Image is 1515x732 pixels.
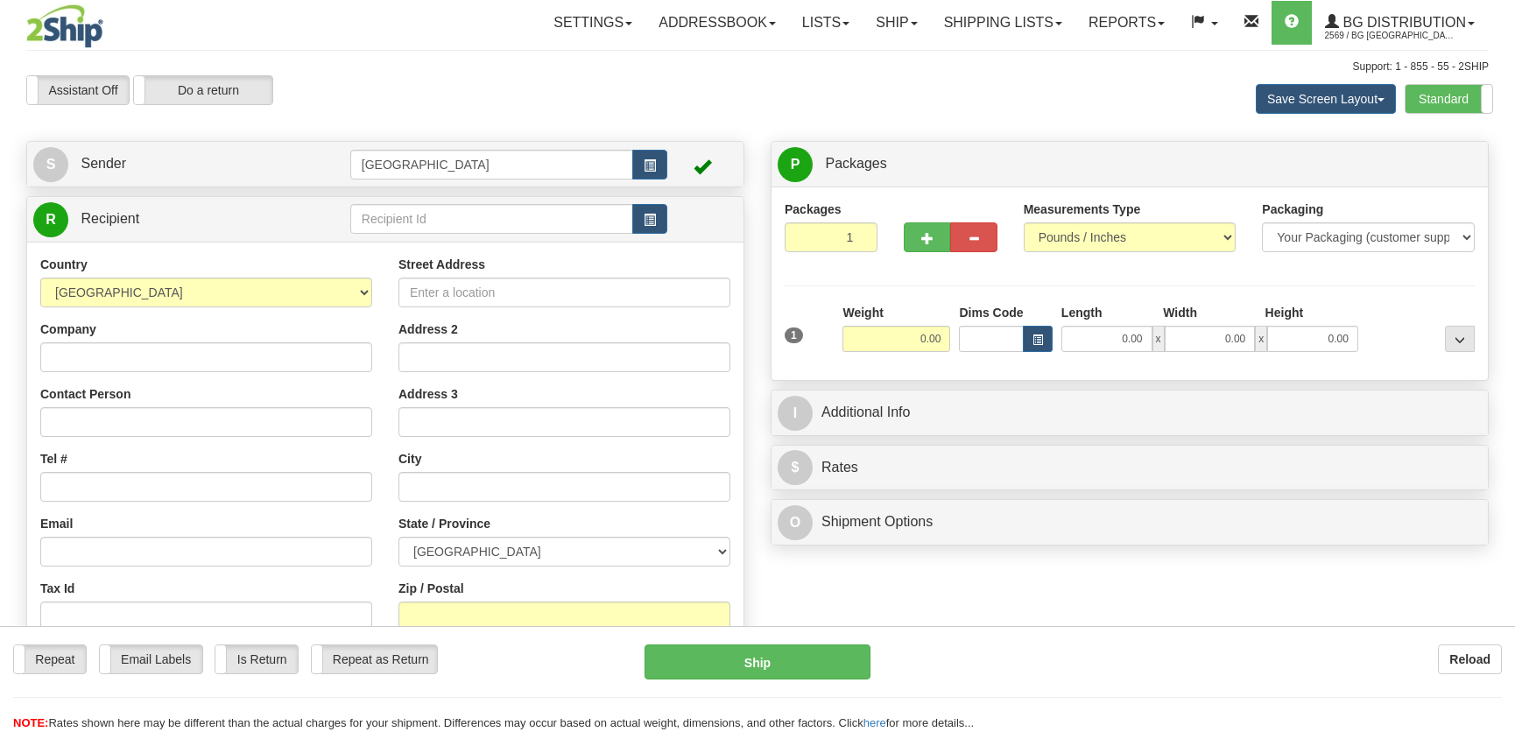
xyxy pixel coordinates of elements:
[398,515,490,532] label: State / Province
[1255,326,1267,352] span: x
[81,156,126,171] span: Sender
[40,256,88,273] label: Country
[398,256,485,273] label: Street Address
[778,395,1482,431] a: IAdditional Info
[134,76,272,104] label: Do a return
[1152,326,1165,352] span: x
[1475,277,1513,455] iframe: chat widget
[40,320,96,338] label: Company
[789,1,863,45] a: Lists
[645,1,789,45] a: Addressbook
[778,450,813,485] span: $
[215,645,297,673] label: Is Return
[778,396,813,431] span: I
[27,76,129,104] label: Assistant Off
[26,60,1489,74] div: Support: 1 - 855 - 55 - 2SHIP
[778,450,1482,486] a: $Rates
[1024,201,1141,218] label: Measurements Type
[33,147,68,182] span: S
[778,505,813,540] span: O
[645,644,870,679] button: Ship
[14,645,86,673] label: Repeat
[1312,1,1488,45] a: BG Distribution 2569 / BG [GEOGRAPHIC_DATA] (PRINCIPAL)
[1163,304,1197,321] label: Width
[40,450,67,468] label: Tel #
[350,204,633,234] input: Recipient Id
[13,716,48,729] span: NOTE:
[81,211,139,226] span: Recipient
[1265,304,1304,321] label: Height
[350,150,633,179] input: Sender Id
[1256,84,1396,114] button: Save Screen Layout
[398,580,464,597] label: Zip / Postal
[398,320,458,338] label: Address 2
[778,146,1482,182] a: P Packages
[1445,326,1475,352] div: ...
[33,201,315,237] a: R Recipient
[1061,304,1103,321] label: Length
[398,450,421,468] label: City
[398,385,458,403] label: Address 3
[863,716,886,729] a: here
[778,147,813,182] span: P
[1262,201,1323,218] label: Packaging
[863,1,930,45] a: Ship
[33,146,350,182] a: S Sender
[1449,652,1490,666] b: Reload
[1438,644,1502,674] button: Reload
[26,4,103,48] img: logo2569.jpg
[1075,1,1178,45] a: Reports
[959,304,1023,321] label: Dims Code
[40,515,73,532] label: Email
[785,327,803,343] span: 1
[1406,85,1492,113] label: Standard
[842,304,883,321] label: Weight
[1325,27,1456,45] span: 2569 / BG [GEOGRAPHIC_DATA] (PRINCIPAL)
[540,1,645,45] a: Settings
[100,645,202,673] label: Email Labels
[33,202,68,237] span: R
[398,278,730,307] input: Enter a location
[40,580,74,597] label: Tax Id
[931,1,1075,45] a: Shipping lists
[785,201,842,218] label: Packages
[1339,15,1466,30] span: BG Distribution
[40,385,130,403] label: Contact Person
[778,504,1482,540] a: OShipment Options
[825,156,886,171] span: Packages
[312,645,437,673] label: Repeat as Return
